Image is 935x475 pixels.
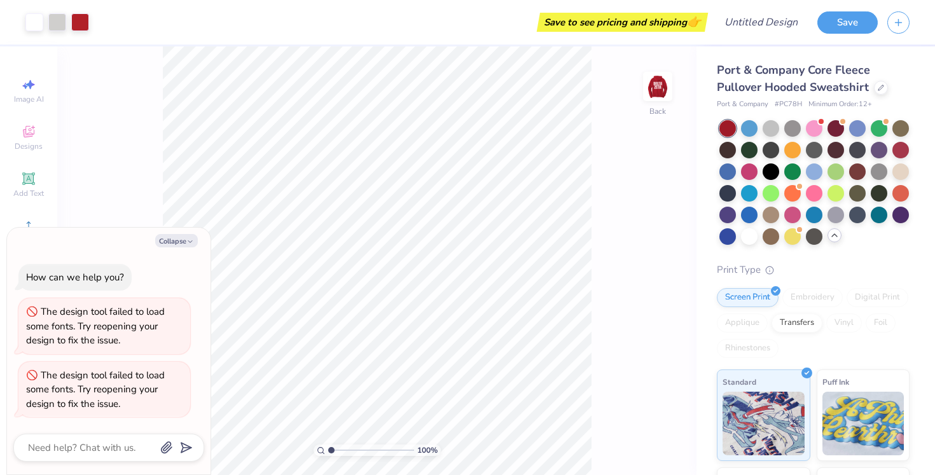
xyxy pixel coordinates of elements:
[717,99,768,110] span: Port & Company
[15,141,43,151] span: Designs
[26,271,124,284] div: How can we help you?
[822,375,849,389] span: Puff Ink
[717,62,870,95] span: Port & Company Core Fleece Pullover Hooded Sweatshirt
[782,288,843,307] div: Embroidery
[14,94,44,104] span: Image AI
[13,188,44,198] span: Add Text
[717,263,910,277] div: Print Type
[847,288,908,307] div: Digital Print
[26,369,165,410] div: The design tool failed to load some fonts. Try reopening your design to fix the issue.
[723,392,805,455] img: Standard
[772,313,822,333] div: Transfers
[649,106,666,117] div: Back
[417,444,438,456] span: 100 %
[540,13,705,32] div: Save to see pricing and shipping
[645,74,670,99] img: Back
[822,392,904,455] img: Puff Ink
[714,10,808,35] input: Untitled Design
[866,313,896,333] div: Foil
[687,14,701,29] span: 👉
[723,375,756,389] span: Standard
[817,11,878,34] button: Save
[155,234,198,247] button: Collapse
[717,288,779,307] div: Screen Print
[26,305,165,347] div: The design tool failed to load some fonts. Try reopening your design to fix the issue.
[826,313,862,333] div: Vinyl
[808,99,872,110] span: Minimum Order: 12 +
[717,339,779,358] div: Rhinestones
[717,313,768,333] div: Applique
[775,99,802,110] span: # PC78H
